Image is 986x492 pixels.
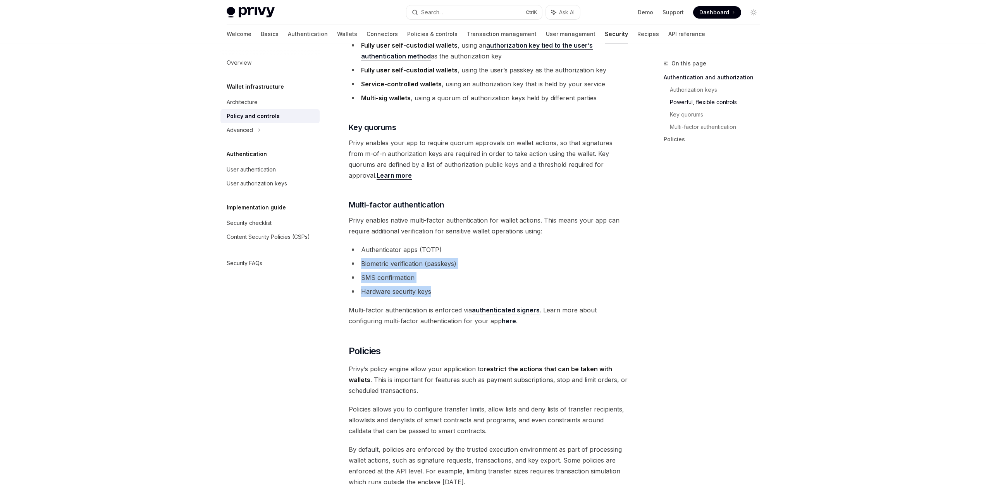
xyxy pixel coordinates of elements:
span: On this page [671,59,706,68]
div: Security FAQs [227,259,262,268]
div: Search... [421,8,443,17]
a: API reference [668,25,705,43]
button: Ask AI [546,5,580,19]
span: By default, policies are enforced by the trusted execution environment as part of processing wall... [349,444,628,487]
span: Ctrl K [526,9,537,15]
span: Ask AI [559,9,575,16]
h5: Implementation guide [227,203,286,212]
a: Authentication [288,25,328,43]
h5: Wallet infrastructure [227,82,284,91]
a: Policy and controls [220,109,320,123]
a: Architecture [220,95,320,109]
a: Connectors [367,25,398,43]
strong: Multi-sig wallets [361,94,411,102]
span: Privy enables native multi-factor authentication for wallet actions. This means your app can requ... [349,215,628,237]
a: Security checklist [220,216,320,230]
a: Dashboard [693,6,741,19]
a: authenticated signers [472,306,540,314]
li: SMS confirmation [349,272,628,283]
a: Overview [220,56,320,70]
li: Authenticator apps (TOTP) [349,244,628,255]
a: Transaction management [467,25,537,43]
a: Powerful, flexible controls [670,96,766,108]
span: Dashboard [699,9,729,16]
button: Search...CtrlK [406,5,542,19]
li: , using an as the authorization key [349,40,628,62]
strong: Fully user self-custodial wallets [361,66,458,74]
a: Demo [638,9,653,16]
strong: Fully user self-custodial wallets [361,41,458,49]
div: Security checklist [227,218,272,228]
a: Learn more [377,171,412,180]
a: Multi-factor authentication [670,121,766,133]
li: Hardware security keys [349,286,628,297]
a: User authorization keys [220,177,320,190]
div: Architecture [227,98,258,107]
a: Basics [261,25,279,43]
li: Biometric verification (passkeys) [349,258,628,269]
a: Security [605,25,628,43]
img: light logo [227,7,275,18]
div: Overview [227,58,251,67]
a: Authentication and authorization [664,71,766,84]
h5: Authentication [227,149,267,159]
span: Policies allows you to configure transfer limits, allow lists and deny lists of transfer recipien... [349,404,628,436]
span: Privy’s policy engine allow your application to . This is important for features such as payment ... [349,363,628,396]
div: Content Security Policies (CSPs) [227,232,310,242]
div: User authentication [227,165,276,174]
li: , using the user’s passkey as the authorization key [349,65,628,75]
span: Privy enables your app to require quorum approvals on wallet actions, so that signatures from m-o... [349,137,628,181]
a: Key quorums [670,108,766,121]
li: , using an authorization key that is held by your service [349,79,628,89]
span: Multi-factor authentication [349,199,444,210]
a: User authentication [220,163,320,177]
a: Policies [664,133,766,146]
button: Toggle dark mode [747,6,760,19]
a: Security FAQs [220,256,320,270]
a: Authorization keys [670,84,766,96]
strong: Service-controlled wallets [361,80,442,88]
a: Support [662,9,684,16]
a: Policies & controls [407,25,458,43]
div: User authorization keys [227,179,287,188]
a: Wallets [337,25,357,43]
div: Advanced [227,125,253,135]
li: , using a quorum of authorization keys held by different parties [349,93,628,103]
span: Multi-factor authentication is enforced via . Learn more about configuring multi-factor authentic... [349,305,628,326]
span: Key quorums [349,122,396,133]
a: Welcome [227,25,251,43]
div: Policy and controls [227,111,280,121]
a: Recipes [637,25,659,43]
a: User management [546,25,595,43]
a: Content Security Policies (CSPs) [220,230,320,244]
a: here [502,317,516,325]
span: Policies [349,345,381,357]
